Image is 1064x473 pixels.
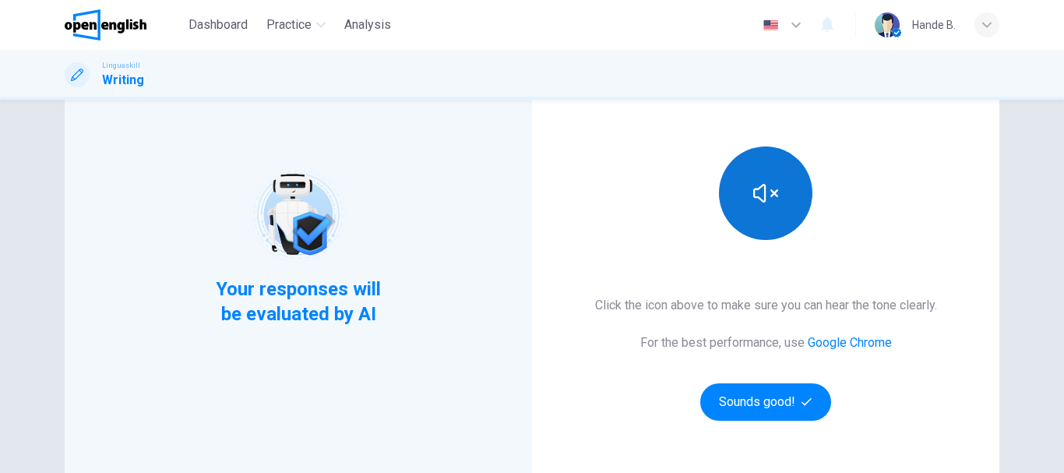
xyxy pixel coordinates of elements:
img: robot icon [248,165,347,264]
span: Linguaskill [102,60,140,71]
button: Analysis [338,11,397,39]
div: Hande B. [912,16,956,34]
h6: For the best performance, use [640,334,892,352]
span: Practice [266,16,312,34]
span: Your responses will be evaluated by AI [204,277,393,327]
h6: Click the icon above to make sure you can hear the tone clearly. [595,296,937,315]
img: en [761,19,780,31]
img: Profile picture [875,12,900,37]
span: Dashboard [188,16,248,34]
button: Sounds good! [700,383,831,421]
span: Analysis [344,16,391,34]
a: OpenEnglish logo [65,9,182,41]
img: OpenEnglish logo [65,9,146,41]
a: Google Chrome [808,335,892,350]
button: Dashboard [182,11,254,39]
button: Practice [260,11,332,39]
h1: Writing [102,71,144,90]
